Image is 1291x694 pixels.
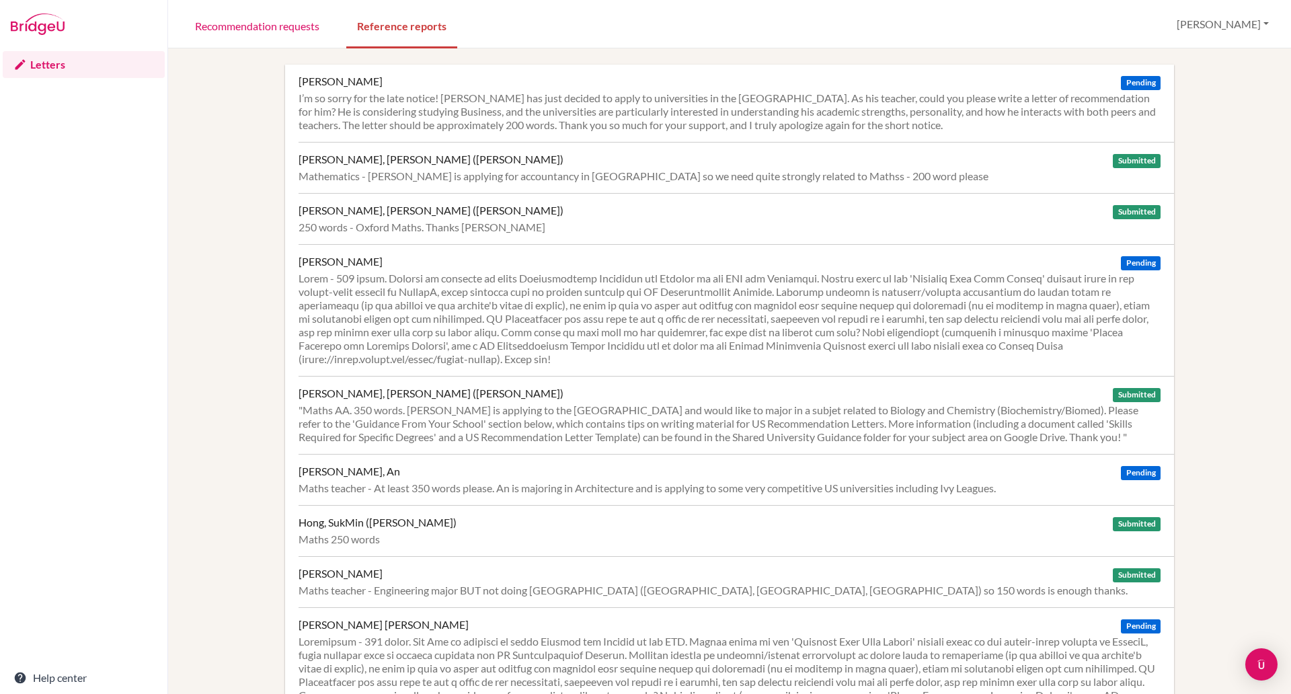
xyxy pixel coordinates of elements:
[299,204,563,217] div: [PERSON_NAME], [PERSON_NAME] ([PERSON_NAME])
[11,13,65,35] img: Bridge-U
[299,153,563,166] div: [PERSON_NAME], [PERSON_NAME] ([PERSON_NAME])
[299,169,1161,183] div: Mathematics - [PERSON_NAME] is applying for accountancy in [GEOGRAPHIC_DATA] so we need quite str...
[1171,11,1275,37] button: [PERSON_NAME]
[299,516,457,529] div: Hong, SukMin ([PERSON_NAME])
[299,533,1161,546] div: Maths 250 words
[299,567,383,580] div: [PERSON_NAME]
[299,65,1174,142] a: [PERSON_NAME] Pending I’m so sorry for the late notice! [PERSON_NAME] has just decided to apply t...
[1113,388,1160,402] span: Submitted
[3,664,165,691] a: Help center
[299,272,1161,366] div: Lorem - 509 ipsum. Dolorsi am consecte ad elits Doeiusmodtemp Incididun utl Etdolor ma ali ENI ad...
[1121,466,1160,480] span: Pending
[1113,517,1160,531] span: Submitted
[299,75,383,88] div: [PERSON_NAME]
[299,244,1174,376] a: [PERSON_NAME] Pending Lorem - 509 ipsum. Dolorsi am consecte ad elits Doeiusmodtemp Incididun utl...
[299,505,1174,556] a: Hong, SukMin ([PERSON_NAME]) Submitted Maths 250 words
[1113,568,1160,582] span: Submitted
[299,454,1174,505] a: [PERSON_NAME], An Pending Maths teacher - At least 350 words please. An is majoring in Architectu...
[299,255,383,268] div: [PERSON_NAME]
[299,376,1174,454] a: [PERSON_NAME], [PERSON_NAME] ([PERSON_NAME]) Submitted "Maths AA. 350 words. [PERSON_NAME] is app...
[184,2,330,48] a: Recommendation requests
[299,91,1161,132] div: I’m so sorry for the late notice! [PERSON_NAME] has just decided to apply to universities in the ...
[299,142,1174,193] a: [PERSON_NAME], [PERSON_NAME] ([PERSON_NAME]) Submitted Mathematics - [PERSON_NAME] is applying fo...
[299,387,563,400] div: [PERSON_NAME], [PERSON_NAME] ([PERSON_NAME])
[1113,205,1160,219] span: Submitted
[3,51,165,78] a: Letters
[299,465,400,478] div: [PERSON_NAME], An
[1121,76,1160,90] span: Pending
[1121,256,1160,270] span: Pending
[299,481,1161,495] div: Maths teacher - At least 350 words please. An is majoring in Architecture and is applying to some...
[299,221,1161,234] div: 250 words - Oxford Maths. Thanks [PERSON_NAME]
[346,2,457,48] a: Reference reports
[1121,619,1160,633] span: Pending
[299,193,1174,244] a: [PERSON_NAME], [PERSON_NAME] ([PERSON_NAME]) Submitted 250 words - Oxford Maths. Thanks [PERSON_N...
[299,618,469,631] div: [PERSON_NAME] [PERSON_NAME]
[1113,154,1160,168] span: Submitted
[1245,648,1278,681] div: Open Intercom Messenger
[299,584,1161,597] div: Maths teacher - Engineering major BUT not doing [GEOGRAPHIC_DATA] ([GEOGRAPHIC_DATA], [GEOGRAPHIC...
[299,403,1161,444] div: "Maths AA. 350 words. [PERSON_NAME] is applying to the [GEOGRAPHIC_DATA] and would like to major ...
[299,556,1174,607] a: [PERSON_NAME] Submitted Maths teacher - Engineering major BUT not doing [GEOGRAPHIC_DATA] ([GEOGR...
